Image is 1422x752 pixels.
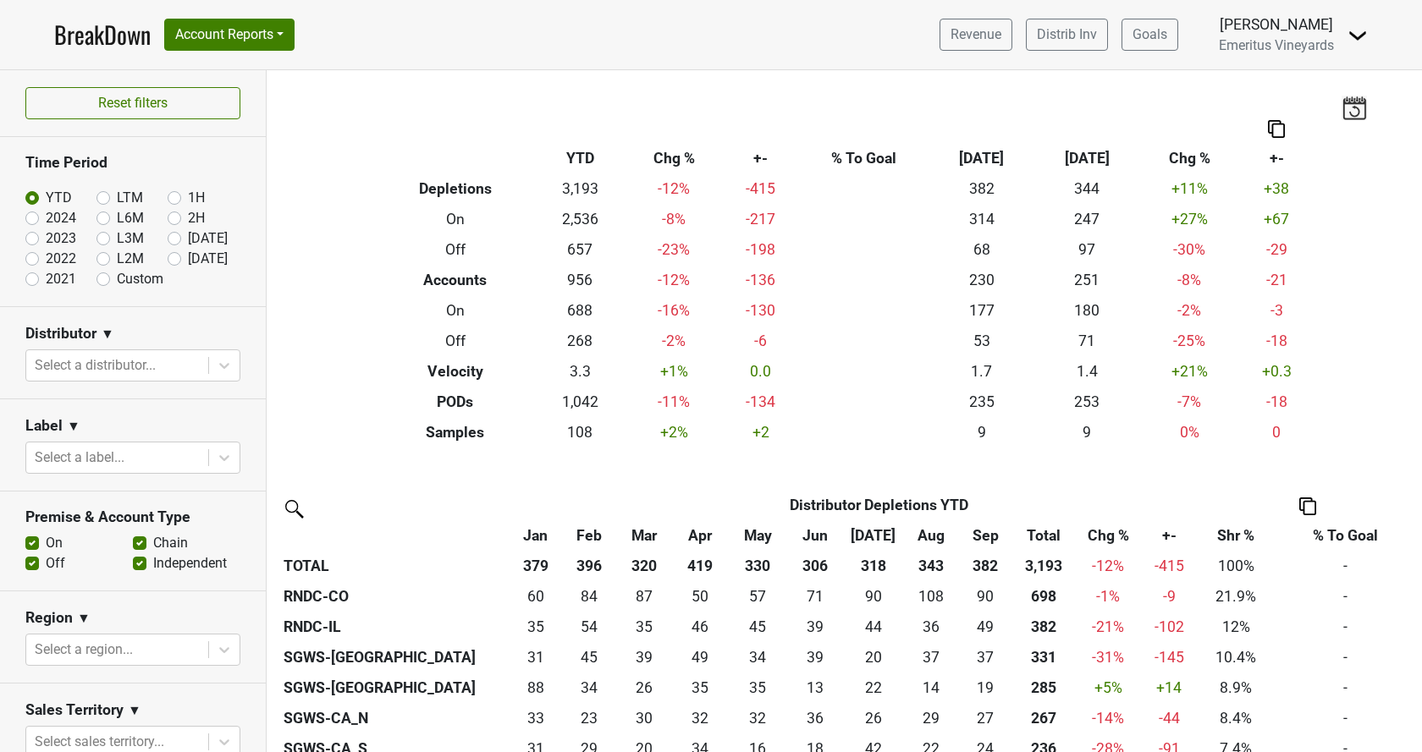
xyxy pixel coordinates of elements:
td: +11 % [1140,173,1239,204]
td: 688 [536,295,625,326]
img: Copy to clipboard [1268,120,1285,138]
td: 268 [536,326,625,356]
th: 330 [729,551,786,581]
td: 8.4% [1198,703,1274,733]
span: ▼ [128,700,141,721]
div: 34 [565,677,615,699]
td: 0 [1239,417,1315,447]
td: 90.4 [845,581,902,612]
td: -23 % [625,234,724,265]
div: 45 [733,616,783,638]
div: 90 [848,585,898,607]
td: -415 [724,173,799,204]
label: Independent [153,553,227,574]
td: 38.919 [786,642,844,672]
td: 68 [929,234,1034,265]
th: Mar: activate to sort column ascending [618,520,671,551]
span: ▼ [77,608,91,628]
div: 331 [1016,646,1072,668]
td: 20.165 [845,642,902,672]
td: -136 [724,265,799,295]
div: 90 [964,585,1007,607]
td: - [1275,642,1417,672]
span: -415 [1155,557,1184,574]
td: -130 [724,295,799,326]
td: 382 [929,173,1034,204]
div: 45 [565,646,615,668]
th: SGWS-CA_N [279,703,510,733]
img: last_updated_date [1342,96,1367,119]
td: 10.4% [1198,642,1274,672]
td: -6 [724,326,799,356]
td: 1.4 [1034,356,1140,387]
label: L3M [117,228,144,249]
div: 57 [733,585,783,607]
td: 1.7 [929,356,1034,387]
th: Distributor Depletions YTD [560,490,1199,520]
th: Feb: activate to sort column ascending [560,520,618,551]
td: 3.3 [536,356,625,387]
td: 97 [1034,234,1140,265]
div: 88 [515,677,556,699]
td: 34.5 [729,672,786,703]
div: 39 [622,646,667,668]
span: ▼ [67,416,80,436]
td: +2 % [625,417,724,447]
div: 35 [622,616,667,638]
td: -217 [724,204,799,234]
td: 3,193 [536,173,625,204]
div: 26 [848,707,898,729]
td: 26.333 [618,672,671,703]
button: Reset filters [25,87,240,119]
td: +27 % [1140,204,1239,234]
a: Revenue [940,19,1012,51]
td: -198 [724,234,799,265]
td: 60.25 [510,581,559,612]
div: 29 [907,707,956,729]
td: -2 % [625,326,724,356]
label: Off [46,553,65,574]
div: 35 [515,616,556,638]
td: -7 % [1140,387,1239,417]
td: 251 [1034,265,1140,295]
td: -11 % [625,387,724,417]
th: [DATE] [1034,143,1140,173]
td: 0 % [1140,417,1239,447]
th: 3,193 [1011,551,1077,581]
td: 35.166 [671,672,729,703]
td: 38.917 [618,642,671,672]
h3: Premise & Account Type [25,508,240,526]
div: 22 [848,677,898,699]
th: 697.716 [1011,581,1077,612]
th: Total: activate to sort column ascending [1011,520,1077,551]
td: 89.9 [960,581,1011,612]
div: 382 [1016,616,1072,638]
th: % To Goal [798,143,929,173]
td: -8 % [625,204,724,234]
div: 84 [565,585,615,607]
h3: Label [25,417,63,435]
div: 27 [964,707,1007,729]
div: 267 [1016,707,1072,729]
td: 34.168 [729,642,786,672]
img: filter [279,494,306,521]
label: 2024 [46,208,76,228]
td: 36.501 [960,642,1011,672]
td: -18 [1239,387,1315,417]
div: 32 [733,707,783,729]
div: 46 [675,616,725,638]
th: RNDC-CO [279,581,510,612]
th: 320 [618,551,671,581]
div: 87 [622,585,667,607]
td: 30.667 [510,642,559,672]
div: 34 [733,646,783,668]
a: BreakDown [54,17,151,52]
label: LTM [117,188,143,208]
td: 9 [929,417,1034,447]
td: +21 % [1140,356,1239,387]
th: Aug: activate to sort column ascending [902,520,960,551]
td: 22.917 [560,703,618,733]
td: 37.418 [902,642,960,672]
td: 50.167 [671,581,729,612]
th: Depletions [375,173,536,204]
